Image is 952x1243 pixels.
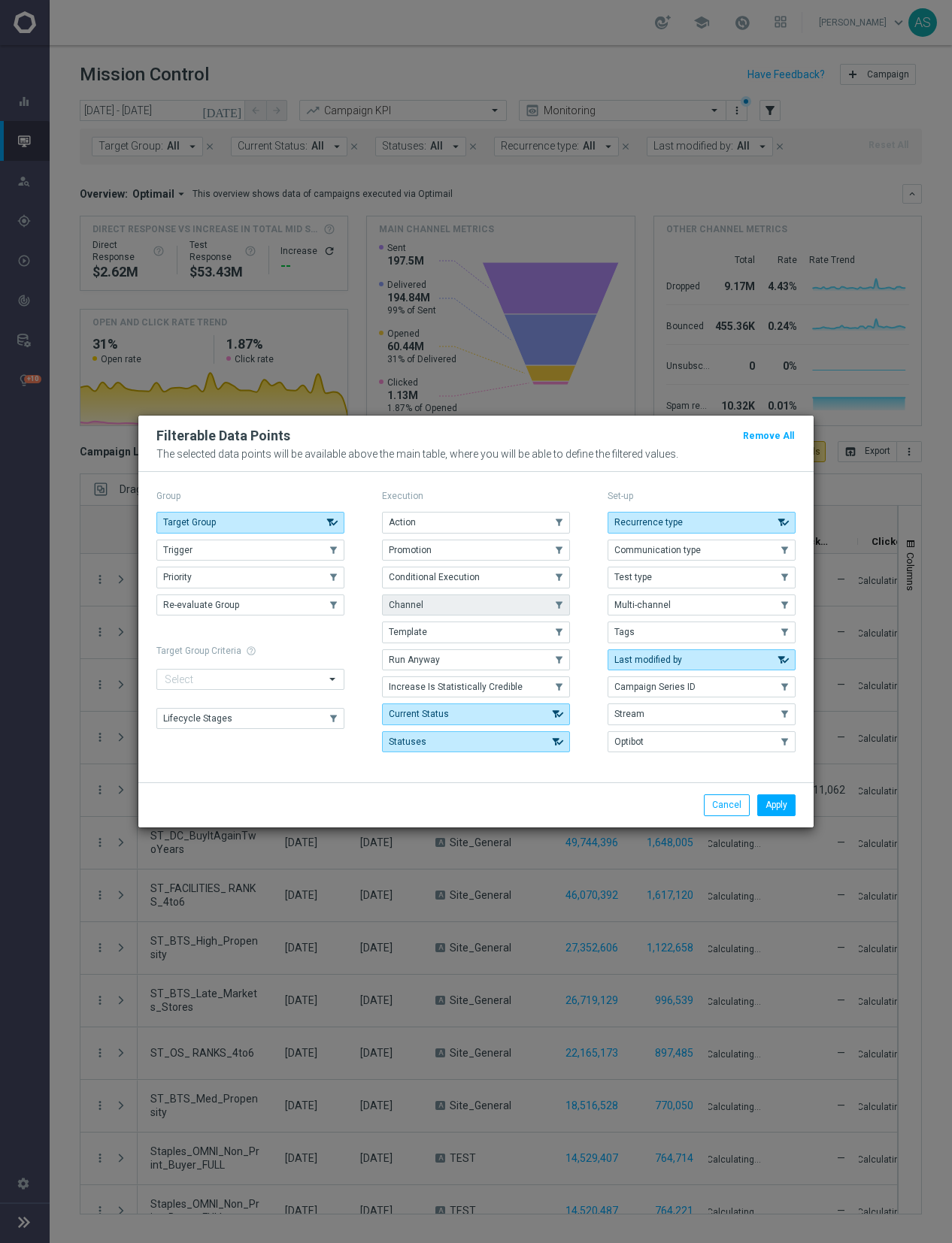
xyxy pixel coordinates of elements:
[382,676,570,697] button: Increase Is Statistically Credible
[608,731,796,752] button: Optibot
[163,713,232,724] span: Lifecycle Stages
[382,490,570,502] p: Execution
[614,517,683,528] span: Recurrence type
[156,540,344,561] button: Trigger
[614,736,644,747] span: Optibot
[608,594,796,615] button: Multi-channel
[389,736,426,747] span: Statuses
[382,621,570,643] button: Template
[163,600,239,610] span: Re-evaluate Group
[608,676,796,697] button: Campaign Series ID
[382,540,570,561] button: Promotion
[614,545,701,555] span: Communication type
[163,572,192,582] span: Priority
[389,600,423,610] span: Channel
[156,448,796,460] p: The selected data points will be available above the main table, where you will be able to define...
[382,649,570,670] button: Run Anyway
[389,655,440,665] span: Run Anyway
[757,794,796,815] button: Apply
[614,655,682,665] span: Last modified by
[382,512,570,533] button: Action
[382,731,570,752] button: Statuses
[704,794,750,815] button: Cancel
[389,709,449,719] span: Current Status
[156,646,344,656] h1: Target Group Criteria
[614,600,671,610] span: Multi-channel
[156,490,344,502] p: Group
[389,572,480,582] span: Conditional Execution
[156,567,344,588] button: Priority
[614,572,652,582] span: Test type
[608,512,796,533] button: Recurrence type
[156,512,344,533] button: Target Group
[608,490,796,502] p: Set-up
[382,594,570,615] button: Channel
[382,567,570,588] button: Conditional Execution
[614,709,644,719] span: Stream
[156,708,344,729] button: Lifecycle Stages
[614,627,635,637] span: Tags
[614,682,696,692] span: Campaign Series ID
[741,428,796,444] button: Remove All
[608,703,796,724] button: Stream
[608,649,796,670] button: Last modified by
[389,517,416,528] span: Action
[389,627,427,637] span: Template
[156,594,344,615] button: Re-evaluate Group
[608,540,796,561] button: Communication type
[382,703,570,724] button: Current Status
[246,646,256,656] span: help_outline
[608,621,796,643] button: Tags
[389,545,432,555] span: Promotion
[608,567,796,588] button: Test type
[389,682,523,692] span: Increase Is Statistically Credible
[156,427,290,445] h2: Filterable Data Points
[163,545,193,555] span: Trigger
[163,517,216,528] span: Target Group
